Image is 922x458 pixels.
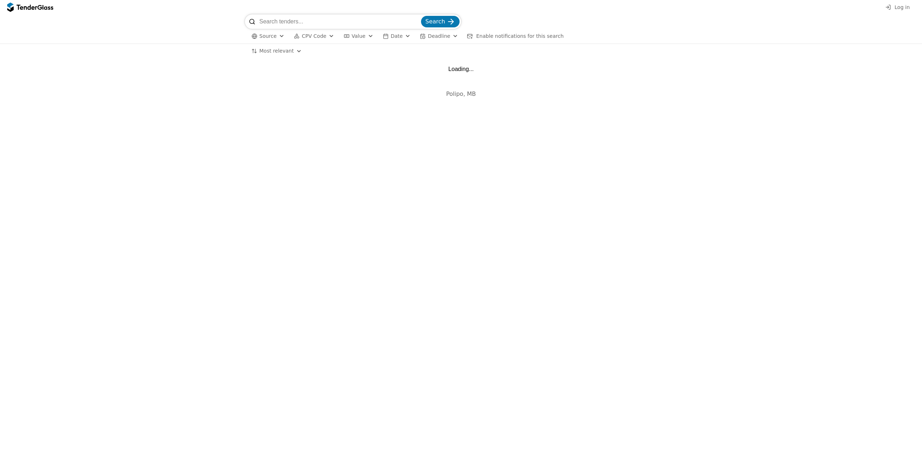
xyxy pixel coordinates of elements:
[895,4,910,10] span: Log in
[476,33,564,39] span: Enable notifications for this search
[883,3,912,12] button: Log in
[421,16,460,27] button: Search
[352,33,365,39] span: Value
[465,32,566,41] button: Enable notifications for this search
[448,66,474,72] div: Loading...
[341,32,376,41] button: Value
[259,14,420,29] input: Search tenders...
[302,33,326,39] span: CPV Code
[417,32,461,41] button: Deadline
[291,32,337,41] button: CPV Code
[259,33,277,39] span: Source
[425,18,445,25] span: Search
[446,90,476,97] span: Polipo, MB
[380,32,413,41] button: Date
[428,33,450,39] span: Deadline
[391,33,403,39] span: Date
[249,32,287,41] button: Source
